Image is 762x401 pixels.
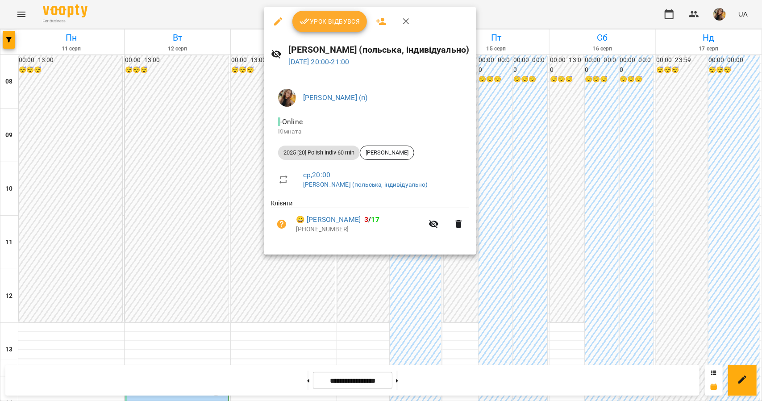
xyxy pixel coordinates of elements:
[303,181,428,188] a: [PERSON_NAME] (польська, індивідуально)
[360,149,414,157] span: [PERSON_NAME]
[371,215,379,224] span: 17
[278,149,360,157] span: 2025 [20] Polish Indiv 60 min
[271,213,292,235] button: Візит ще не сплачено. Додати оплату?
[296,225,423,234] p: [PHONE_NUMBER]
[360,146,414,160] div: [PERSON_NAME]
[278,117,304,126] span: - Online
[278,89,296,107] img: 2d1d2c17ffccc5d6363169c503fcce50.jpg
[303,171,330,179] a: ср , 20:00
[289,58,350,66] a: [DATE] 20:00-21:00
[303,93,368,102] a: [PERSON_NAME] (п)
[364,215,368,224] span: 3
[300,16,360,27] span: Урок відбувся
[271,199,469,243] ul: Клієнти
[296,214,361,225] a: 😀 [PERSON_NAME]
[292,11,367,32] button: Урок відбувся
[289,43,470,57] h6: [PERSON_NAME] (польська, індивідуально)
[364,215,379,224] b: /
[278,127,462,136] p: Кімната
